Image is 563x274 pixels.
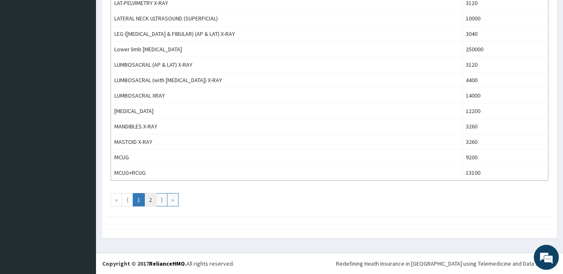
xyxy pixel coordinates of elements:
[111,103,462,119] td: [MEDICAL_DATA]
[462,57,548,73] td: 3120
[111,57,462,73] td: LUMBOSACRAL (AP & LAT) X-RAY
[48,83,115,167] span: We're online!
[462,134,548,150] td: 3260
[137,4,157,24] div: Minimize live chat window
[336,259,557,268] div: Redefining Heath Insurance in [GEOGRAPHIC_DATA] using Telemedicine and Data Science!
[111,193,122,206] a: Go to first page
[111,134,462,150] td: MASTOID X-RAY
[462,165,548,181] td: 13100
[156,193,167,206] a: Go to next page
[462,103,548,119] td: 12200
[15,42,34,63] img: d_794563401_company_1708531726252_794563401
[462,119,548,134] td: 3260
[111,42,462,57] td: Lower limb [MEDICAL_DATA]
[462,26,548,42] td: 3040
[43,47,140,58] div: Chat with us now
[462,11,548,26] td: 10000
[167,193,179,206] a: Go to last page
[111,119,462,134] td: MANDIBLES X-RAY
[462,88,548,103] td: 14000
[111,88,462,103] td: LUMBOSACRAL XRAY
[4,184,159,213] textarea: Type your message and hit 'Enter'
[133,193,145,206] a: Go to page number 1
[144,193,157,206] a: Go to page number 2
[462,73,548,88] td: 4400
[111,150,462,165] td: MCUG
[102,260,187,267] strong: Copyright © 2017 .
[462,150,548,165] td: 9200
[111,11,462,26] td: LATERAL NECK ULTRASOUND (SUPERFICIAL)
[111,73,462,88] td: LUMBOSACRAL (with [MEDICAL_DATA]) X-RAY
[149,260,185,267] a: RelianceHMO
[111,165,462,181] td: MCUG+RCUG
[122,193,133,206] a: Go to previous page
[111,26,462,42] td: LEG ([MEDICAL_DATA] & FIBULAR) (AP & LAT) X-RAY
[462,42,548,57] td: 250000
[96,253,563,274] footer: All rights reserved.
